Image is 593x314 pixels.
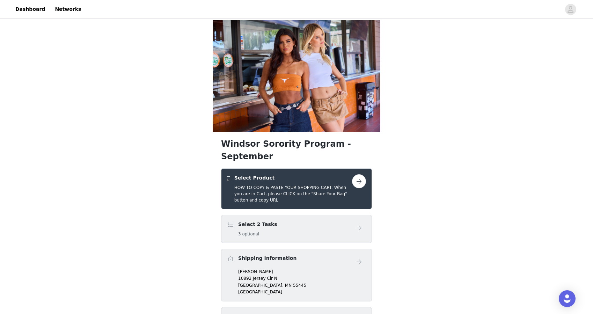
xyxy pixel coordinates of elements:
div: Open Intercom Messenger [559,290,576,307]
span: 55445 [293,283,306,288]
span: MN [285,283,292,288]
div: Select Product [221,168,372,209]
div: Select 2 Tasks [221,215,372,243]
h4: Shipping Information [238,255,296,262]
a: Networks [51,1,85,17]
h4: Select 2 Tasks [238,221,277,228]
h5: HOW TO COPY & PASTE YOUR SHOPPING CART: When you are in Cart, please CLICK on the "Share Your Bag... [234,184,352,203]
p: [GEOGRAPHIC_DATA] [238,289,366,295]
a: Dashboard [11,1,49,17]
p: [PERSON_NAME] [238,269,366,275]
div: avatar [567,4,574,15]
span: [GEOGRAPHIC_DATA], [238,283,284,288]
img: campaign image [213,20,380,132]
h1: Windsor Sorority Program - September [221,138,372,163]
h5: 3 optional [238,231,277,237]
h4: Select Product [234,174,352,182]
p: 10892 Jersey Cir N [238,275,366,282]
div: Shipping Information [221,249,372,301]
